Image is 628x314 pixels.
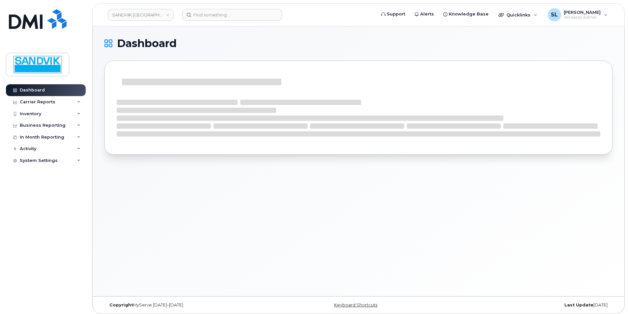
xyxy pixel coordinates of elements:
[104,302,274,308] div: MyServe [DATE]–[DATE]
[564,302,593,307] strong: Last Update
[117,39,177,48] span: Dashboard
[443,302,613,308] div: [DATE]
[109,302,133,307] strong: Copyright
[334,302,377,307] a: Keyboard Shortcuts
